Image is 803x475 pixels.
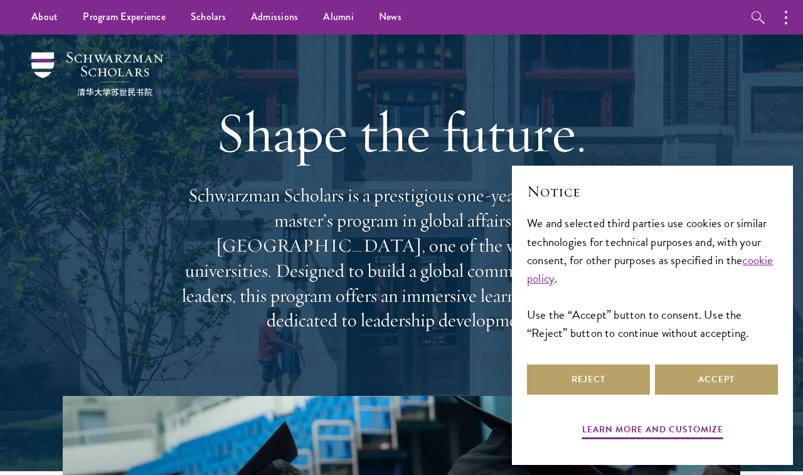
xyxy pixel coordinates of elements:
img: Schwarzman Scholars [31,52,163,96]
a: cookie policy [527,251,774,287]
p: Schwarzman Scholars is a prestigious one-year, fully funded master’s program in global affairs at... [176,183,627,333]
button: Reject [527,365,650,395]
button: Accept [655,365,778,395]
button: Learn more and customize [582,422,723,441]
h1: Shape the future. [176,97,627,168]
div: We and selected third parties use cookies or similar technologies for technical purposes and, wit... [527,214,778,341]
h2: Notice [527,181,778,202]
